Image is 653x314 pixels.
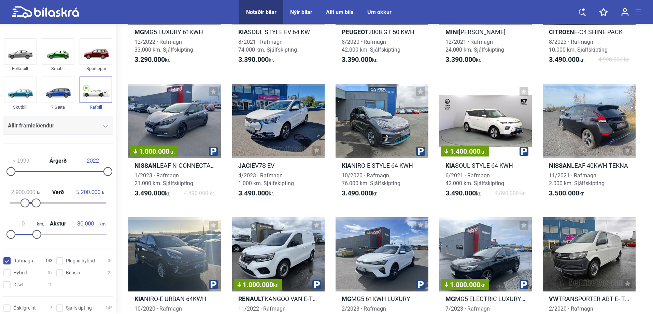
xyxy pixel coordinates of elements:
span: 1/2023 · Rafmagn 21.000 km. Sjálfskipting [134,172,193,187]
b: Kia [238,28,248,36]
span: kr. [480,282,486,288]
span: 37 [48,269,53,276]
h2: LEAF N-CONNECTA 40KWH [128,162,221,169]
h2: MG5 61KWH LUXURY [336,295,428,303]
span: kr. [75,189,107,195]
span: Akstur [48,221,68,227]
span: kr. [134,189,170,197]
span: 36 [108,257,113,264]
b: Mini [445,28,459,36]
h2: 2008 GT 50 KWH [336,28,428,36]
b: Jac [238,162,250,169]
span: 3 [50,304,53,312]
a: Notaðir bílar [246,9,276,15]
span: Óskilgreint [13,304,36,312]
span: 1.000.000 [237,281,279,288]
b: Kia [134,295,144,302]
h2: IEV7S EV [232,162,325,169]
span: Verð [51,190,66,195]
span: Rafmagn [13,257,33,264]
img: parking.png [209,280,218,289]
a: JacIEV7S EV4/2023 · Rafmagn1.000 km. Sjálfskipting3.490.000kr. [232,84,325,203]
span: kr. [445,56,481,64]
a: KiaNIRO-E STYLE 64 KWH10/2020 · Rafmagn76.000 km. Sjálfskipting3.490.000kr. [336,84,428,203]
a: Allt um bíla [326,9,354,15]
span: 12/2021 · Rafmagn 24.000 km. Sjálfskipting [445,39,504,53]
span: kr. [273,282,279,288]
span: 10 [48,281,53,288]
span: kr. [549,189,585,197]
span: km. [10,221,44,227]
div: Rafbíll [80,103,112,111]
div: Sportjeppi [80,65,112,72]
b: Kia [342,162,351,169]
span: 8/2021 · Rafmagn 74.000 km. Sjálfskipting [238,39,297,53]
a: 1.400.000kr.KiaSOUL STYLE 64 KWH6/2021 · Rafmagn42.000 km. Sjálfskipting3.490.000kr.4.890.000 kr. [439,84,532,203]
img: parking.png [312,280,321,289]
span: 10/2020 · Rafmagn 76.000 km. Sjálfskipting [342,172,400,187]
div: Smábíl [42,65,74,72]
span: 1.400.000 [444,148,486,155]
img: parking.png [209,147,218,156]
h2: TRANSPORTER ABT E- T6 L2H1 [543,295,636,303]
span: kr. [342,56,378,64]
a: 1.000.000kr.NissanLEAF N-CONNECTA 40KWH1/2023 · Rafmagn21.000 km. Sjálfskipting3.490.000kr.4.490.... [128,84,221,203]
span: Hybrid [13,269,27,276]
div: Fólksbíll [4,65,37,72]
span: kr. [549,56,585,64]
b: Nissan [549,162,571,169]
img: parking.png [416,147,425,156]
b: Citroen [549,28,574,36]
a: NissanLEAF 40KWH TEKNA11/2021 · Rafmagn2.000 km. Sjálfskipting3.500.000kr. [543,84,636,203]
span: 8/2020 · Rafmagn 42.000 km. Sjálfskipting [342,39,400,53]
span: kr. [238,56,274,64]
b: Mg [342,295,351,302]
span: 1.000.000 [444,281,486,288]
b: 3.390.000 [238,55,269,64]
b: Kia [445,162,455,169]
span: 6/2021 · Rafmagn 42.000 km. Sjálfskipting [445,172,504,187]
span: kr. [238,189,274,197]
b: VW [549,295,558,302]
b: 3.490.000 [238,189,269,197]
h2: MG5 LUXURY 61KWH [128,28,221,36]
h2: NIRO-E URBAN 64KWH [128,295,221,303]
b: Renault [238,295,265,302]
b: 3.390.000 [342,55,372,64]
span: km. [72,221,107,227]
a: Um okkur [367,9,392,15]
b: Nissan [134,162,157,169]
span: 4.990.000 kr. [598,56,629,64]
span: 1.000.000 [133,148,175,155]
span: 11/2021 · Rafmagn 2.000 km. Sjálfskipting [549,172,605,187]
span: kr. [342,189,378,197]
span: kr. [134,56,170,64]
b: Mg [445,295,455,302]
h2: NIRO-E STYLE 64 KWH [336,162,428,169]
span: Allir framleiðendur [8,121,54,131]
span: 4.490.000 kr. [184,189,215,197]
span: 8/2023 · Rafmagn 10.000 km. Sjálfskipting [549,39,608,53]
h2: MG5 ELECTRIC LUXURY 61KWH [439,295,532,303]
span: kr. [169,149,175,155]
b: 3.490.000 [134,189,165,197]
img: parking.png [416,280,425,289]
img: user-login.svg [621,8,629,16]
span: 143 [45,257,53,264]
h2: SOUL STYLE 64 KWH [439,162,532,169]
span: kr. [10,189,41,195]
span: Bensín [66,269,80,276]
b: 3.490.000 [445,189,476,197]
b: 3.500.000 [549,189,579,197]
span: 4/2023 · Rafmagn 1.000 km. Sjálfskipting [238,172,294,187]
span: Dísel [13,281,23,288]
h2: [PERSON_NAME] [439,28,532,36]
a: Nýir bílar [290,9,312,15]
span: Plug-in hybrid [66,257,95,264]
span: 12/2022 · Rafmagn 33.000 km. Sjálfskipting [134,39,193,53]
h2: KANGOO VAN E-TECH ELECTRI [232,295,325,303]
span: kr. [445,189,481,197]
